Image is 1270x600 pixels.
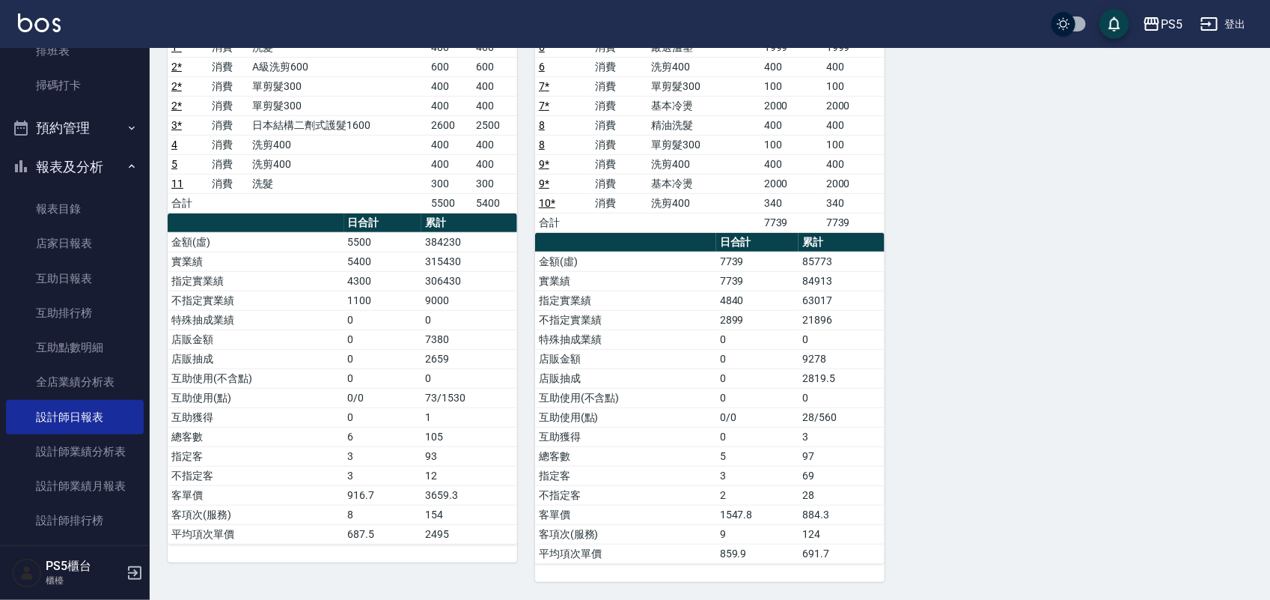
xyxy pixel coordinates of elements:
[6,296,144,330] a: 互助排行榜
[799,349,885,369] td: 9278
[46,559,122,574] h5: PS5櫃台
[344,446,422,466] td: 3
[421,388,517,407] td: 73/1530
[535,330,716,349] td: 特殊抽成業績
[208,96,248,115] td: 消費
[799,233,885,252] th: 累計
[822,96,885,115] td: 2000
[168,213,517,545] table: a dense table
[168,369,344,388] td: 互助使用(不含點)
[716,310,799,330] td: 2899
[539,41,545,53] a: 6
[208,76,248,96] td: 消費
[648,174,760,193] td: 基本冷燙
[427,96,472,115] td: 400
[6,192,144,226] a: 報表目錄
[799,330,885,349] td: 0
[648,76,760,96] td: 單剪髮300
[344,271,422,291] td: 4300
[168,271,344,291] td: 指定實業績
[168,232,344,252] td: 金額(虛)
[535,213,591,232] td: 合計
[427,76,472,96] td: 400
[716,388,799,407] td: 0
[648,115,760,135] td: 精油洗髮
[799,291,885,310] td: 63017
[591,76,647,96] td: 消費
[6,434,144,469] a: 設計師業績分析表
[799,427,885,446] td: 3
[716,544,799,563] td: 859.9
[760,76,822,96] td: 100
[799,310,885,330] td: 21896
[168,505,344,524] td: 客項次(服務)
[168,252,344,271] td: 實業績
[1099,9,1129,39] button: save
[168,349,344,369] td: 店販抽成
[760,154,822,174] td: 400
[6,503,144,538] a: 設計師排行榜
[822,57,885,76] td: 400
[168,446,344,466] td: 指定客
[716,446,799,466] td: 5
[248,174,427,193] td: 洗髮
[421,369,517,388] td: 0
[18,13,61,32] img: Logo
[760,193,822,213] td: 340
[427,193,472,213] td: 5500
[822,115,885,135] td: 400
[1194,10,1252,38] button: 登出
[472,96,517,115] td: 400
[427,135,472,154] td: 400
[6,330,144,365] a: 互助點數明細
[208,135,248,154] td: 消費
[799,544,885,563] td: 691.7
[822,135,885,154] td: 100
[535,446,716,466] td: 總客數
[6,109,144,148] button: 預約管理
[472,115,517,135] td: 2500
[648,154,760,174] td: 洗剪400
[535,252,716,271] td: 金額(虛)
[535,19,885,233] table: a dense table
[421,485,517,505] td: 3659.3
[535,369,716,388] td: 店販抽成
[344,505,422,524] td: 8
[822,174,885,193] td: 2000
[535,271,716,291] td: 實業績
[535,388,716,407] td: 互助使用(不含點)
[716,349,799,369] td: 0
[535,349,716,369] td: 店販金額
[591,174,647,193] td: 消費
[421,349,517,369] td: 2659
[344,232,422,252] td: 5500
[421,213,517,233] th: 累計
[1137,9,1188,40] button: PS5
[760,174,822,193] td: 2000
[208,154,248,174] td: 消費
[6,261,144,296] a: 互助日報表
[421,427,517,446] td: 105
[716,330,799,349] td: 0
[716,252,799,271] td: 7739
[6,400,144,434] a: 設計師日報表
[344,310,422,330] td: 0
[716,291,799,310] td: 4840
[648,135,760,154] td: 單剪髮300
[472,76,517,96] td: 400
[208,115,248,135] td: 消費
[535,524,716,544] td: 客項次(服務)
[421,310,517,330] td: 0
[716,407,799,427] td: 0/0
[421,446,517,466] td: 93
[421,466,517,485] td: 12
[822,76,885,96] td: 100
[799,369,885,388] td: 2819.5
[822,154,885,174] td: 400
[421,505,517,524] td: 154
[591,96,647,115] td: 消費
[799,252,885,271] td: 85773
[648,57,760,76] td: 洗剪400
[12,558,42,588] img: Person
[421,232,517,252] td: 384230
